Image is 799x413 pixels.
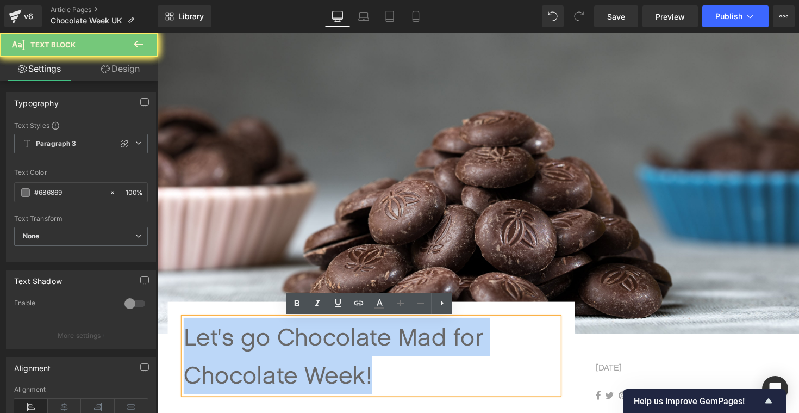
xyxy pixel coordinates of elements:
[773,5,795,27] button: More
[607,11,625,22] span: Save
[656,11,685,22] span: Preview
[324,5,351,27] a: Desktop
[34,187,104,199] input: Color
[27,292,411,371] p: Let's go Chocolate Mad for Chocolate Week!
[22,9,35,23] div: v6
[23,232,40,240] b: None
[30,40,76,49] span: Text Block
[14,169,148,176] div: Text Color
[158,5,211,27] a: New Library
[4,5,42,27] a: v6
[36,139,77,149] b: Paragraph 3
[178,11,204,21] span: Library
[14,357,51,373] div: Alignment
[642,5,698,27] a: Preview
[58,331,101,341] p: More settings
[51,16,122,25] span: Chocolate Week UK
[51,5,158,14] a: Article Pages
[7,323,155,348] button: More settings
[351,5,377,27] a: Laptop
[14,93,59,108] div: Typography
[121,183,147,202] div: %
[568,5,590,27] button: Redo
[14,299,114,310] div: Enable
[403,5,429,27] a: Mobile
[377,5,403,27] a: Tablet
[14,121,148,130] div: Text Styles
[14,215,148,223] div: Text Transform
[81,57,160,81] a: Design
[14,270,62,286] div: Text Shadow
[450,337,647,351] p: [DATE]
[702,5,769,27] button: Publish
[762,376,788,402] div: Open Intercom Messenger
[542,5,564,27] button: Undo
[14,386,148,393] div: Alignment
[715,12,742,21] span: Publish
[634,396,762,406] span: Help us improve GemPages!
[634,394,775,408] button: Show survey - Help us improve GemPages!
